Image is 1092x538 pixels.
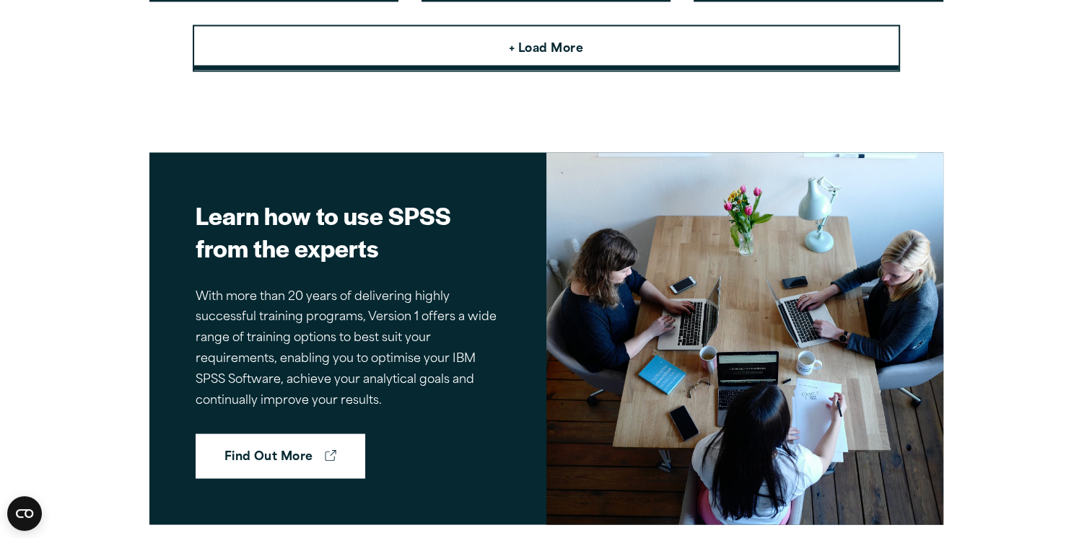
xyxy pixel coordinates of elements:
img: Image of three women working on laptops at a table for Version 1 SPSS Training [546,152,943,524]
span: + Load More [509,40,583,59]
button: Open CMP widget [7,496,42,531]
a: Find Out More [196,433,365,478]
p: With more than 20 years of delivering highly successful training programs, Version 1 offers a wid... [196,286,500,411]
button: + Load More [193,25,900,72]
h2: Learn how to use SPSS from the experts [196,198,500,263]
